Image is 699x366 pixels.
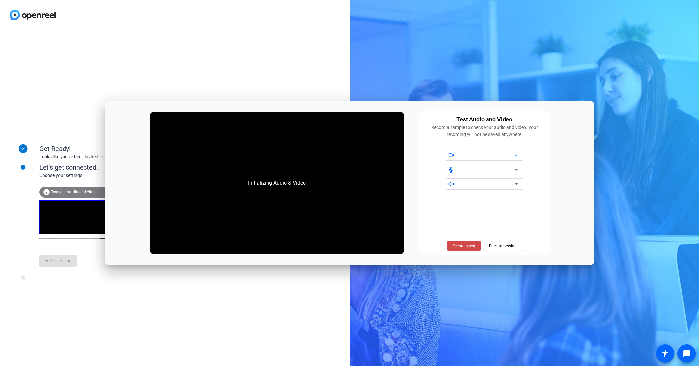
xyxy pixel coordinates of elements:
div: Get Ready! [39,144,170,154]
mat-icon: accessibility [661,350,669,357]
button: Record a test [447,241,481,251]
span: Test your audio and video [51,190,97,194]
div: Record a sample to check your audio and video. Your recording will not be saved anywhere. [423,124,546,138]
mat-icon: message [683,350,690,357]
span: Back to session [489,240,517,252]
div: Choose your settings [39,172,184,179]
button: Back to session [484,241,522,251]
div: Test Audio and Video [456,115,512,124]
mat-icon: info [43,188,50,196]
div: Let's get connected. [39,162,184,172]
div: Looks like you've been invited to join [39,154,170,160]
span: Record a test [452,243,475,249]
div: Initializing Audio & Video [242,173,312,193]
